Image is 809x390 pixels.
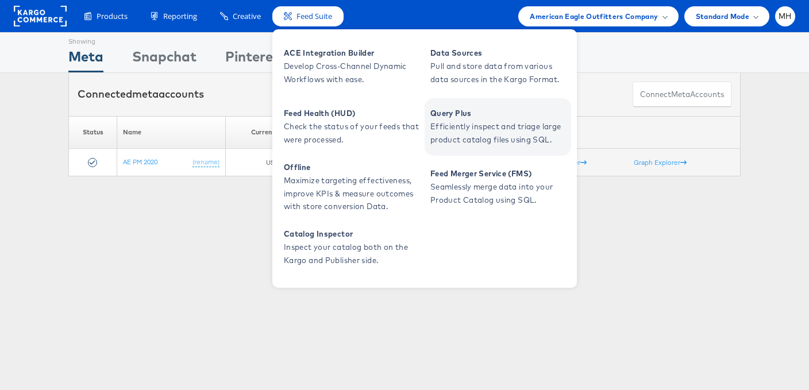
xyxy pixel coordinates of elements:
[278,219,425,276] a: Catalog Inspector Inspect your catalog both on the Kargo and Publisher side.
[163,11,197,22] span: Reporting
[226,149,285,176] td: USD
[97,11,128,22] span: Products
[226,116,285,149] th: Currency
[634,158,687,167] a: Graph Explorer
[633,82,731,107] button: ConnectmetaAccounts
[68,47,103,72] div: Meta
[284,227,422,241] span: Catalog Inspector
[430,180,568,207] span: Seamlessly merge data into your Product Catalog using SQL.
[284,47,422,60] span: ACE Integration Builder
[425,38,571,95] a: Data Sources Pull and store data from various data sources in the Kargo Format.
[430,167,568,180] span: Feed Merger Service (FMS)
[430,60,568,86] span: Pull and store data from various data sources in the Kargo Format.
[78,87,204,102] div: Connected accounts
[530,10,658,22] span: American Eagle Outfitters Company
[425,159,571,216] a: Feed Merger Service (FMS) Seamlessly merge data into your Product Catalog using SQL.
[284,107,422,120] span: Feed Health (HUD)
[284,60,422,86] span: Develop Cross-Channel Dynamic Workflows with ease.
[233,11,261,22] span: Creative
[278,38,425,95] a: ACE Integration Builder Develop Cross-Channel Dynamic Workflows with ease.
[430,107,568,120] span: Query Plus
[671,89,690,100] span: meta
[278,98,425,156] a: Feed Health (HUD) Check the status of your feeds that were processed.
[284,120,422,146] span: Check the status of your feeds that were processed.
[132,47,197,72] div: Snapchat
[284,174,422,213] span: Maximize targeting effectiveness, improve KPIs & measure outcomes with store conversion Data.
[430,120,568,146] span: Efficiently inspect and triage large product catalog files using SQL.
[284,241,422,267] span: Inspect your catalog both on the Kargo and Publisher side.
[425,98,571,156] a: Query Plus Efficiently inspect and triage large product catalog files using SQL.
[278,159,425,216] a: Offline Maximize targeting effectiveness, improve KPIs & measure outcomes with store conversion D...
[284,161,422,174] span: Offline
[225,47,286,72] div: Pinterest
[68,33,103,47] div: Showing
[123,157,157,166] a: AE PM 2020
[192,157,219,167] a: (rename)
[430,47,568,60] span: Data Sources
[696,10,749,22] span: Standard Mode
[69,116,117,149] th: Status
[779,13,792,20] span: MH
[117,116,226,149] th: Name
[132,87,159,101] span: meta
[296,11,332,22] span: Feed Suite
